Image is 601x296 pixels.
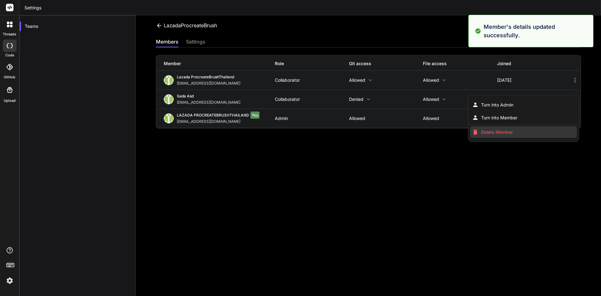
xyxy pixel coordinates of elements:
label: code [5,53,14,58]
p: Member's details updated successfully. [484,23,589,39]
span: Turn into Admin [481,102,513,108]
img: settings [4,275,15,286]
label: threads [3,32,16,37]
label: Upload [4,98,16,103]
span: Turn into Member [481,115,517,121]
img: alert [475,23,481,39]
label: GitHub [4,75,15,80]
span: Delete Member [481,129,513,135]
